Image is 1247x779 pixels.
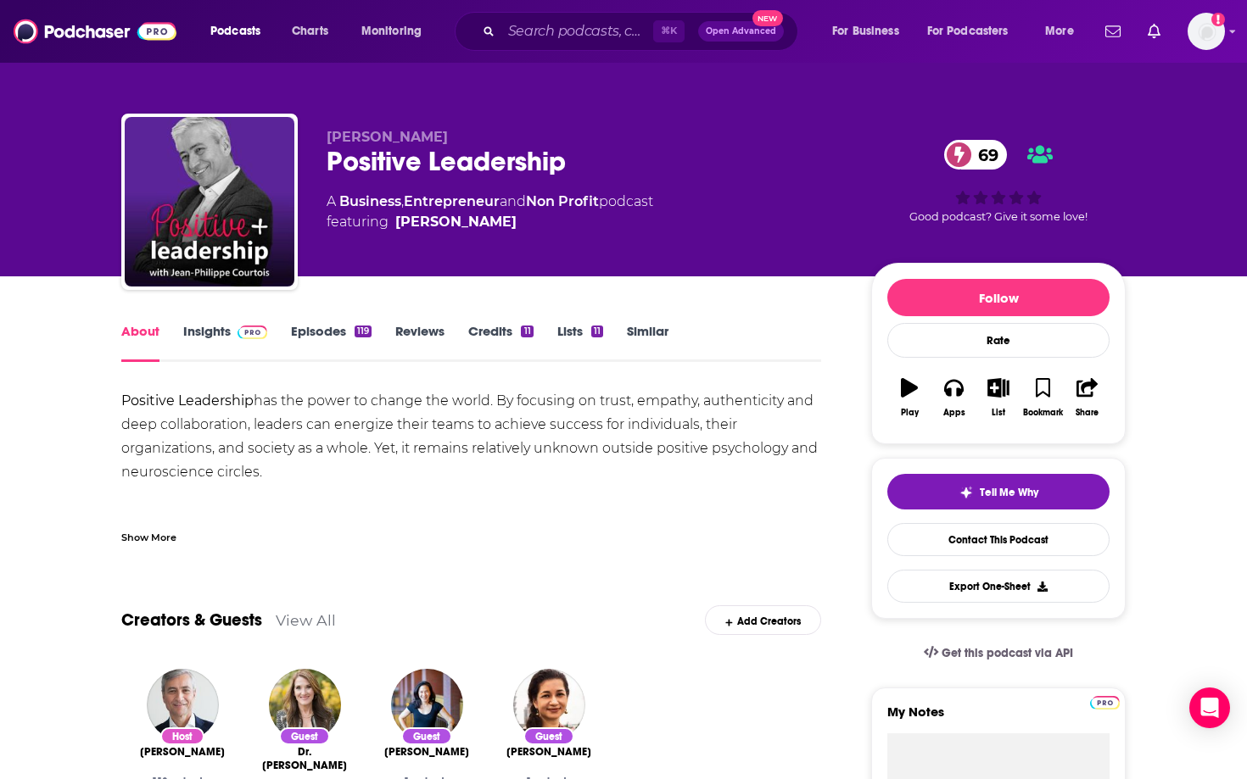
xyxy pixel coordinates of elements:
[384,745,469,759] a: Angela Duckworth
[349,18,444,45] button: open menu
[521,326,533,337] div: 11
[506,745,591,759] span: [PERSON_NAME]
[526,193,599,209] a: Non Profit
[391,669,463,741] img: Angela Duckworth
[361,19,422,43] span: Monitoring
[140,745,225,759] span: [PERSON_NAME]
[327,192,653,232] div: A podcast
[887,570,1110,603] button: Export One-Sheet
[832,19,899,43] span: For Business
[281,18,338,45] a: Charts
[959,486,973,499] img: tell me why sparkle
[1188,13,1225,50] img: User Profile
[160,727,204,745] div: Host
[910,632,1087,674] a: Get this podcast via API
[698,21,784,42] button: Open AdvancedNew
[1141,17,1167,46] a: Show notifications dropdown
[355,326,372,337] div: 119
[257,745,352,772] span: Dr. [PERSON_NAME]
[871,129,1126,234] div: 69Good podcast? Give it some love!
[513,669,585,741] img: Durreen Shahnaz
[339,193,401,209] a: Business
[931,367,976,428] button: Apps
[14,15,176,47] img: Podchaser - Follow, Share and Rate Podcasts
[992,408,1005,418] div: List
[1188,13,1225,50] button: Show profile menu
[1090,693,1120,709] a: Pro website
[121,389,821,721] div: has the power to change the world. By focusing on trust, empathy, authenticity and deep collabora...
[291,323,372,362] a: Episodes119
[591,326,603,337] div: 11
[125,117,294,287] img: Positive Leadership
[327,129,448,145] span: [PERSON_NAME]
[961,140,1007,170] span: 69
[944,140,1007,170] a: 69
[1021,367,1065,428] button: Bookmark
[1033,18,1095,45] button: open menu
[121,392,254,409] b: Positive Leadership
[942,646,1073,660] span: Get this podcast via API
[501,18,653,45] input: Search podcasts, credits, & more...
[523,727,574,745] div: Guest
[1076,408,1099,418] div: Share
[1023,408,1063,418] div: Bookmark
[1090,696,1120,709] img: Podchaser Pro
[887,474,1110,509] button: tell me why sparkleTell Me Why
[401,193,404,209] span: ,
[887,279,1110,316] button: Follow
[506,745,591,759] a: Durreen Shahnaz
[500,193,526,209] span: and
[887,704,1110,733] label: My Notes
[199,18,282,45] button: open menu
[752,10,783,26] span: New
[468,323,533,362] a: Credits11
[471,12,814,51] div: Search podcasts, credits, & more...
[1189,687,1230,728] div: Open Intercom Messenger
[627,323,668,362] a: Similar
[820,18,920,45] button: open menu
[1065,367,1110,428] button: Share
[147,669,219,741] img: Jean-Philippe Courtois
[557,323,603,362] a: Lists11
[238,326,267,339] img: Podchaser Pro
[279,727,330,745] div: Guest
[121,323,159,362] a: About
[927,19,1009,43] span: For Podcasters
[909,210,1088,223] span: Good podcast? Give it some love!
[276,611,336,629] a: View All
[980,486,1038,499] span: Tell Me Why
[887,523,1110,556] a: Contact This Podcast
[384,745,469,759] span: [PERSON_NAME]
[121,609,262,631] a: Creators & Guests
[401,727,452,745] div: Guest
[1211,13,1225,26] svg: Add a profile image
[395,323,445,362] a: Reviews
[887,323,1110,358] div: Rate
[706,27,776,36] span: Open Advanced
[395,212,517,232] a: Jean-Philippe Courtois
[943,408,965,418] div: Apps
[653,20,685,42] span: ⌘ K
[1099,17,1127,46] a: Show notifications dropdown
[404,193,500,209] a: Entrepreneur
[210,19,260,43] span: Podcasts
[269,669,341,741] img: Dr. Caroline Leaf
[292,19,328,43] span: Charts
[901,408,919,418] div: Play
[1188,13,1225,50] span: Logged in as torisims
[705,605,821,635] div: Add Creators
[327,212,653,232] span: featuring
[916,18,1033,45] button: open menu
[887,367,931,428] button: Play
[976,367,1021,428] button: List
[257,745,352,772] a: Dr. Caroline Leaf
[1045,19,1074,43] span: More
[140,745,225,759] a: Jean-Philippe Courtois
[183,323,267,362] a: InsightsPodchaser Pro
